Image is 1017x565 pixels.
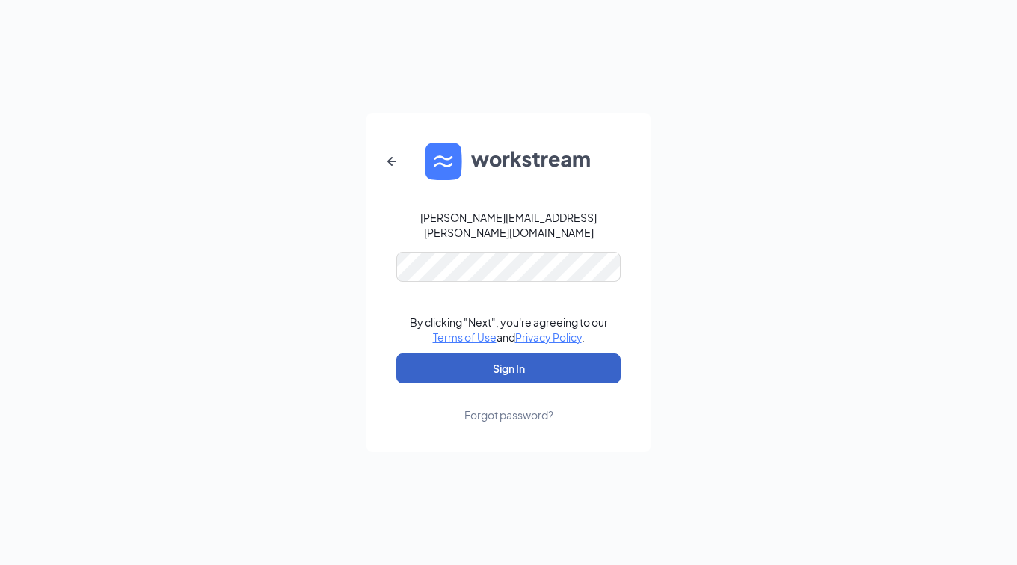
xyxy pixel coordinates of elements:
[433,330,497,344] a: Terms of Use
[464,383,553,422] a: Forgot password?
[410,315,608,345] div: By clicking "Next", you're agreeing to our and .
[425,143,592,180] img: WS logo and Workstream text
[396,210,621,240] div: [PERSON_NAME][EMAIL_ADDRESS][PERSON_NAME][DOMAIN_NAME]
[464,407,553,422] div: Forgot password?
[383,152,401,170] svg: ArrowLeftNew
[374,143,410,179] button: ArrowLeftNew
[515,330,582,344] a: Privacy Policy
[396,353,621,383] button: Sign In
